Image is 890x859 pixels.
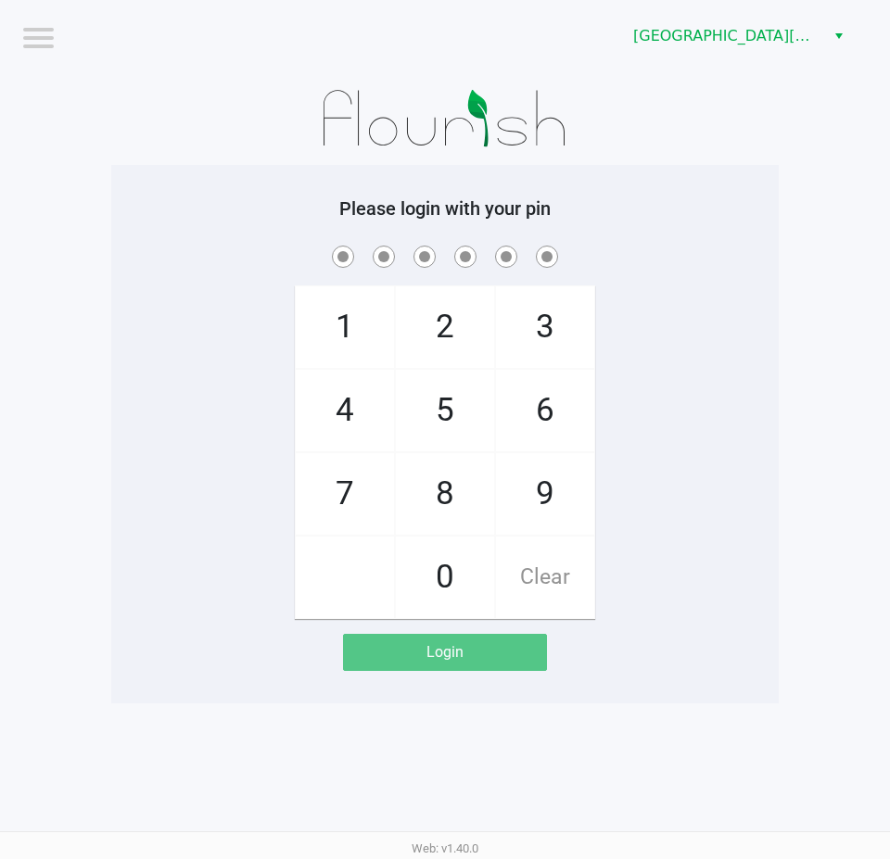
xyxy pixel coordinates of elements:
[496,537,594,618] span: Clear
[396,453,494,535] span: 8
[125,197,765,220] h5: Please login with your pin
[296,453,394,535] span: 7
[396,286,494,368] span: 2
[496,370,594,451] span: 6
[825,19,852,53] button: Select
[296,370,394,451] span: 4
[396,537,494,618] span: 0
[396,370,494,451] span: 5
[296,286,394,368] span: 1
[633,25,814,47] span: [GEOGRAPHIC_DATA][PERSON_NAME]
[412,841,478,855] span: Web: v1.40.0
[496,286,594,368] span: 3
[496,453,594,535] span: 9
